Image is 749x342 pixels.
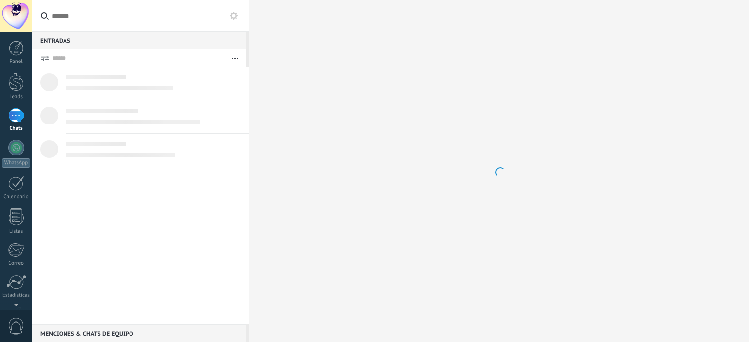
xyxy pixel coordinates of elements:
[32,324,246,342] div: Menciones & Chats de equipo
[225,49,246,67] button: Más
[2,125,31,132] div: Chats
[2,59,31,65] div: Panel
[2,194,31,200] div: Calendario
[2,260,31,267] div: Correo
[2,228,31,235] div: Listas
[2,292,31,299] div: Estadísticas
[2,158,30,168] div: WhatsApp
[2,94,31,100] div: Leads
[32,31,246,49] div: Entradas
